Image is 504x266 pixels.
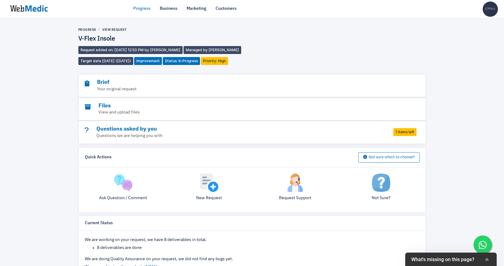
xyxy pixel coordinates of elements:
[187,5,206,12] a: Marketing
[171,195,248,201] p: New Request
[78,27,252,32] nav: breadcrumb
[102,28,127,31] a: View Request
[78,28,96,31] a: Progress
[200,174,218,192] img: add.png
[411,257,483,262] span: What's missing on this page?
[85,155,112,160] h6: Quick Actions
[85,102,386,110] h3: Files
[160,5,177,12] a: Business
[85,86,386,92] p: Your original request
[85,79,386,86] h3: Brief
[97,245,420,251] li: 8 deliverables are done
[411,256,491,263] button: Show survey - What's missing on this page?
[184,46,241,54] span: Managed by [PERSON_NAME]
[85,109,386,116] p: View and upload files
[216,5,237,12] a: Customers
[372,174,390,192] img: not-sure.png
[257,195,334,201] p: Request Support
[85,221,113,226] h6: Current Status
[343,195,420,201] p: Not Sure?
[85,237,420,243] p: We are working on your request, we have 8 deliverables in total.
[201,57,228,65] span: Priority: High
[78,46,183,54] span: Request added on: [DATE] 12:53 PM by [PERSON_NAME]
[78,57,133,65] span: Target date [DATE] ([DATE])
[85,133,386,139] p: Questions we are helping you with
[163,57,200,65] span: Status: In Progress
[114,174,132,192] img: question.png
[85,126,386,133] h3: Questions asked by you
[85,195,162,201] p: Ask Question / Comment
[133,5,151,12] a: Progress
[85,256,420,262] p: We are doing Quality Assurance on your request, we did not find any bugs yet.
[393,128,416,136] span: 1 items left
[134,57,162,65] span: Improvement
[358,152,420,163] button: Not sure which to choose?
[286,174,304,192] img: support.png
[78,35,252,43] h4: V-Flex Insole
